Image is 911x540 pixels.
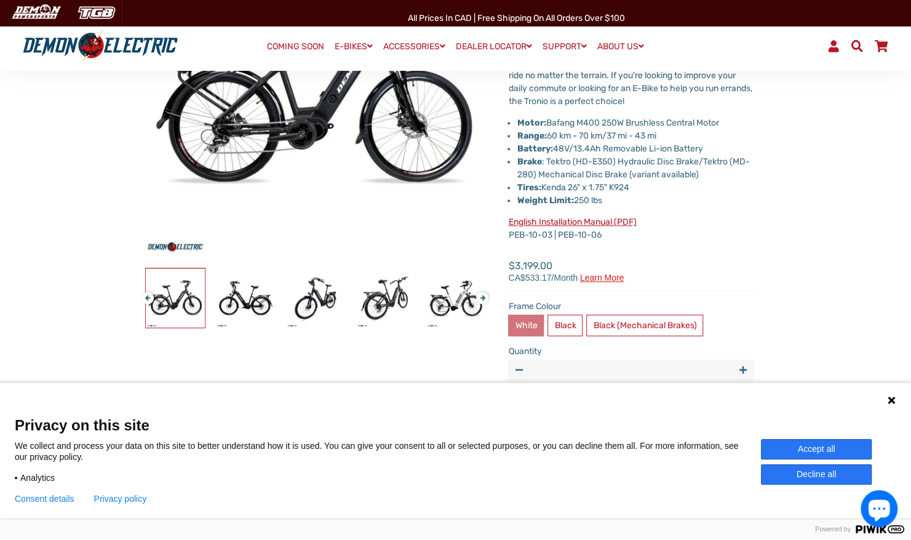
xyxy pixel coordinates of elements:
li: 48V/13.4Ah Removable Li-ion Battery [517,142,754,155]
strong: Motor: [517,118,546,128]
span: Powered by [810,525,856,533]
button: Consent details [15,494,74,504]
li: 60 km - 70 km/37 mi - 43 mi [517,129,754,142]
input: quantity [508,360,754,381]
button: Accept all [761,439,872,459]
label: Quantity [508,345,754,358]
a: E-BIKES [330,38,377,55]
li: 250 lbs [517,194,754,207]
strong: Tires: [517,182,541,193]
li: Bafang M400 250W Brushless Central Motor [517,116,754,129]
span: Analytics [20,472,55,483]
img: Tronio Commuter eBike - Demon Electric [216,268,275,328]
strong: Battery: [517,143,552,154]
label: Frame Colour [508,300,754,313]
img: Tronio Commuter eBike - Demon Electric [146,268,205,328]
a: SUPPORT [538,38,591,55]
img: TGB Canada [71,2,122,23]
a: Privacy policy [94,494,147,504]
a: English Installation Manual (PDF) [508,217,636,227]
strong: Brake [517,156,541,167]
p: We collect and process your data on this site to better understand how it is used. You can give y... [15,440,761,462]
img: Demon Electric [6,2,65,23]
li: Kenda 26" x 1.75" K924 [517,181,754,194]
a: COMING SOON [263,38,328,55]
a: DEALER LOCATOR [452,38,536,55]
button: Decline all [761,464,872,485]
a: ABOUT US [593,38,648,55]
span: $3,199.00 [508,259,624,282]
label: White [508,315,544,336]
strong: Weight Limit: [517,195,573,206]
inbox-online-store-chat: Shopify online store chat [857,490,901,530]
img: Tronio Commuter eBike - Demon Electric [356,268,415,328]
strong: Range: [517,131,546,141]
a: ACCESSORIES [379,38,450,55]
span: PEB-10-03 | PEB-10-06 [508,217,636,240]
span: All Prices in CAD | Free shipping on all orders over $100 [408,13,625,23]
button: Next [476,286,483,300]
button: Increase item quantity by one [732,360,754,381]
button: Reduce item quantity by one [508,360,530,381]
span: Privacy on this site [15,416,896,434]
li: : Tektro (HD-E350) Hydraulic Disc Brake/Tektro (MD-280) Mechanical Disc Brake (variant available) [517,155,754,181]
button: Previous [141,286,149,300]
img: Tronio Commuter eBike - Demon Electric [286,268,345,328]
label: Black [547,315,583,336]
label: Black (Mechanical Brakes) [586,315,703,336]
img: Demon Electric logo [18,30,182,62]
img: Tronio Commuter eBike - Demon Electric [426,268,485,328]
